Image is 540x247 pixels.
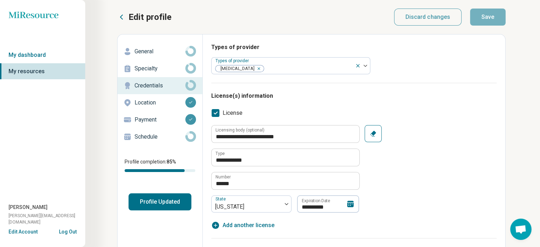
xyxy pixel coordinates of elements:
p: Edit profile [129,11,171,23]
span: Add another license [223,221,274,230]
label: Type [216,151,225,156]
h3: License(s) information [211,92,497,100]
p: Schedule [135,133,185,141]
p: Specialty [135,64,185,73]
span: [PERSON_NAME] [9,204,48,211]
button: Profile Updated [129,193,191,210]
a: Location [118,94,202,111]
label: Types of provider [216,58,250,63]
a: Open chat [510,219,531,240]
label: State [216,197,227,202]
button: Add another license [211,221,274,230]
span: 85 % [167,159,176,165]
p: Payment [135,116,185,124]
a: Payment [118,111,202,128]
label: Number [216,175,231,179]
div: Profile completion: [118,154,202,176]
button: Edit profile [117,11,171,23]
p: Credentials [135,81,185,90]
span: License [223,109,242,117]
p: Location [135,98,185,107]
input: credential.licenses.0.name [212,149,359,166]
button: Edit Account [9,228,38,236]
a: Specialty [118,60,202,77]
span: [MEDICAL_DATA] [216,65,257,72]
a: Credentials [118,77,202,94]
button: Discard changes [394,9,462,26]
h3: Types of provider [211,43,497,52]
a: Schedule [118,128,202,145]
label: Licensing body (optional) [216,128,264,132]
div: Profile completion [125,169,195,172]
button: Log Out [59,228,77,234]
button: Save [470,9,506,26]
p: General [135,47,185,56]
span: [PERSON_NAME][EMAIL_ADDRESS][DOMAIN_NAME] [9,213,85,225]
a: General [118,43,202,60]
